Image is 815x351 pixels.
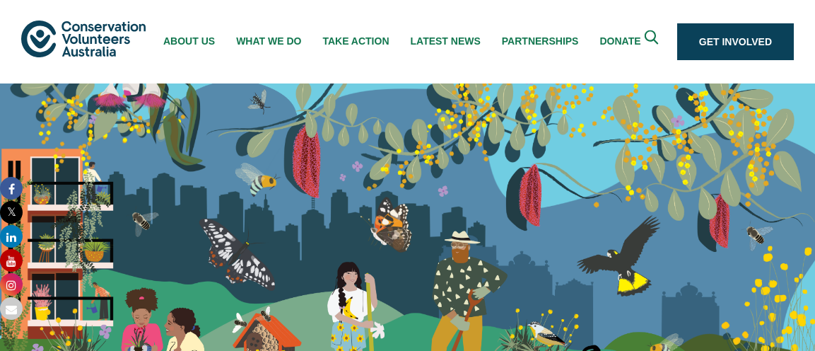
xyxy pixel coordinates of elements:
[236,35,301,47] span: What We Do
[411,35,481,47] span: Latest News
[677,23,794,60] a: Get Involved
[644,30,662,54] span: Expand search box
[636,25,670,59] button: Expand search box Close search box
[599,35,640,47] span: Donate
[502,35,579,47] span: Partnerships
[163,35,215,47] span: About Us
[322,35,389,47] span: Take Action
[21,21,146,57] img: logo.svg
